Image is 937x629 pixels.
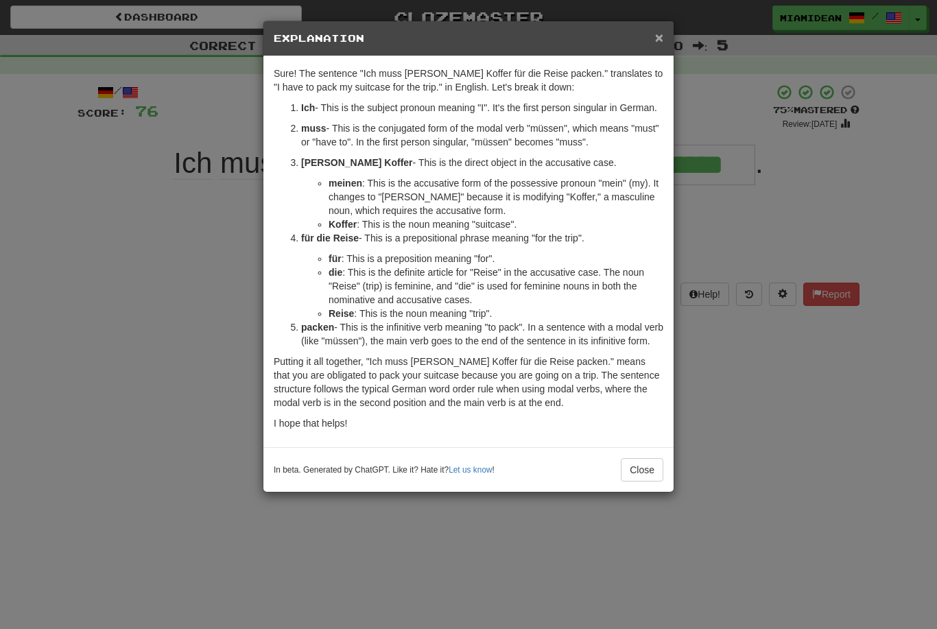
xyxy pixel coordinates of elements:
p: I hope that helps! [274,416,663,430]
button: Close [655,30,663,45]
p: - This is the direct object in the accusative case. [301,156,663,169]
strong: Reise [329,308,354,319]
li: : This is the accusative form of the possessive pronoun "mein" (my). It changes to "[PERSON_NAME]... [329,176,663,217]
small: In beta. Generated by ChatGPT. Like it? Hate it? ! [274,464,495,476]
li: : This is the noun meaning "suitcase". [329,217,663,231]
p: - This is the subject pronoun meaning "I". It's the first person singular in German. [301,101,663,115]
strong: Koffer [329,219,357,230]
h5: Explanation [274,32,663,45]
p: - This is a prepositional phrase meaning "for the trip". [301,231,663,245]
button: Close [621,458,663,482]
p: - This is the infinitive verb meaning "to pack". In a sentence with a modal verb (like "müssen"),... [301,320,663,348]
a: Let us know [449,465,492,475]
strong: muss [301,123,327,134]
strong: packen [301,322,334,333]
strong: [PERSON_NAME] Koffer [301,157,413,168]
strong: die [329,267,342,278]
span: × [655,29,663,45]
strong: meinen [329,178,362,189]
p: Putting it all together, "Ich muss [PERSON_NAME] Koffer für die Reise packen." means that you are... [274,355,663,410]
p: - This is the conjugated form of the modal verb "müssen", which means "must" or "have to". In the... [301,121,663,149]
li: : This is the definite article for "Reise" in the accusative case. The noun "Reise" (trip) is fem... [329,265,663,307]
strong: Ich [301,102,315,113]
p: Sure! The sentence "Ich muss [PERSON_NAME] Koffer für die Reise packen." translates to "I have to... [274,67,663,94]
strong: für [329,253,342,264]
strong: für die Reise [301,233,359,244]
li: : This is a preposition meaning "for". [329,252,663,265]
li: : This is the noun meaning "trip". [329,307,663,320]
